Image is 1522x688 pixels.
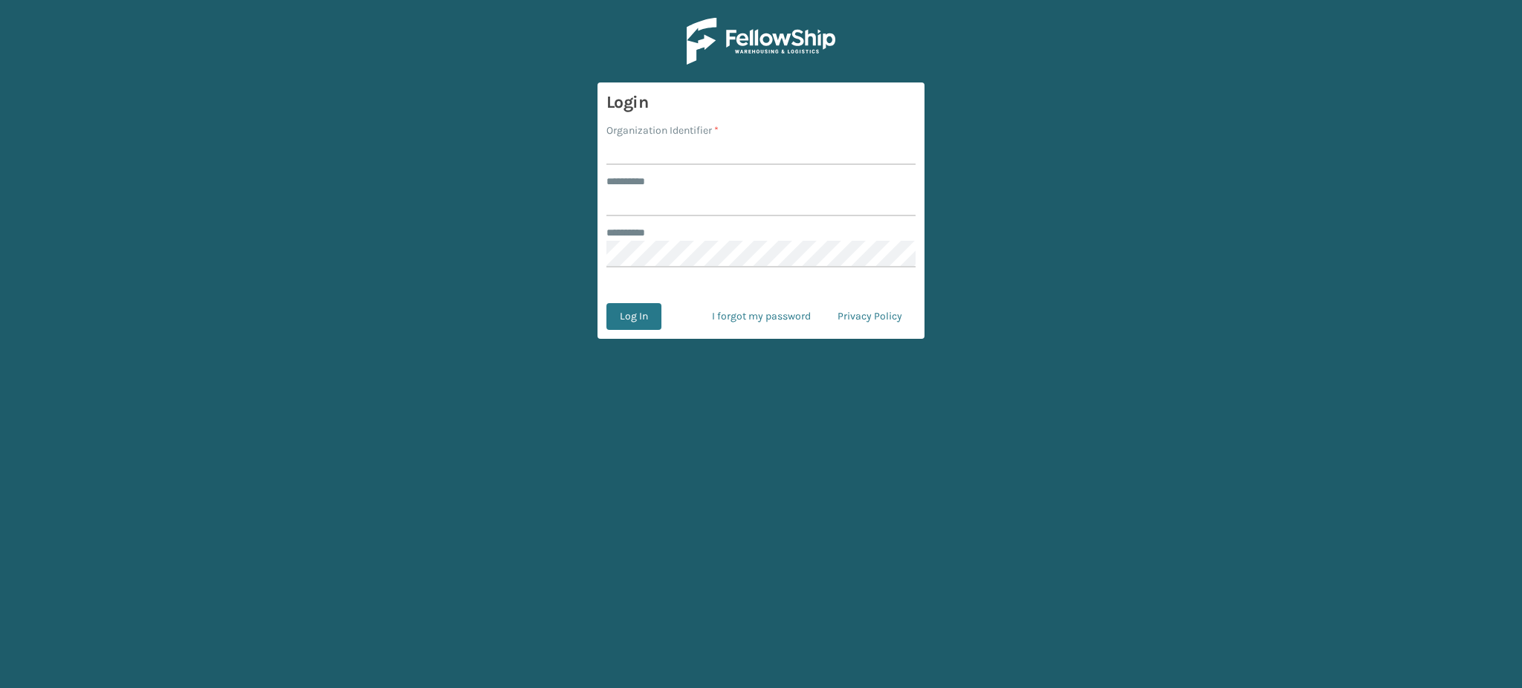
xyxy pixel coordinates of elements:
button: Log In [606,303,661,330]
img: Logo [687,18,835,65]
a: Privacy Policy [824,303,916,330]
h3: Login [606,91,916,114]
label: Organization Identifier [606,123,719,138]
a: I forgot my password [699,303,824,330]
